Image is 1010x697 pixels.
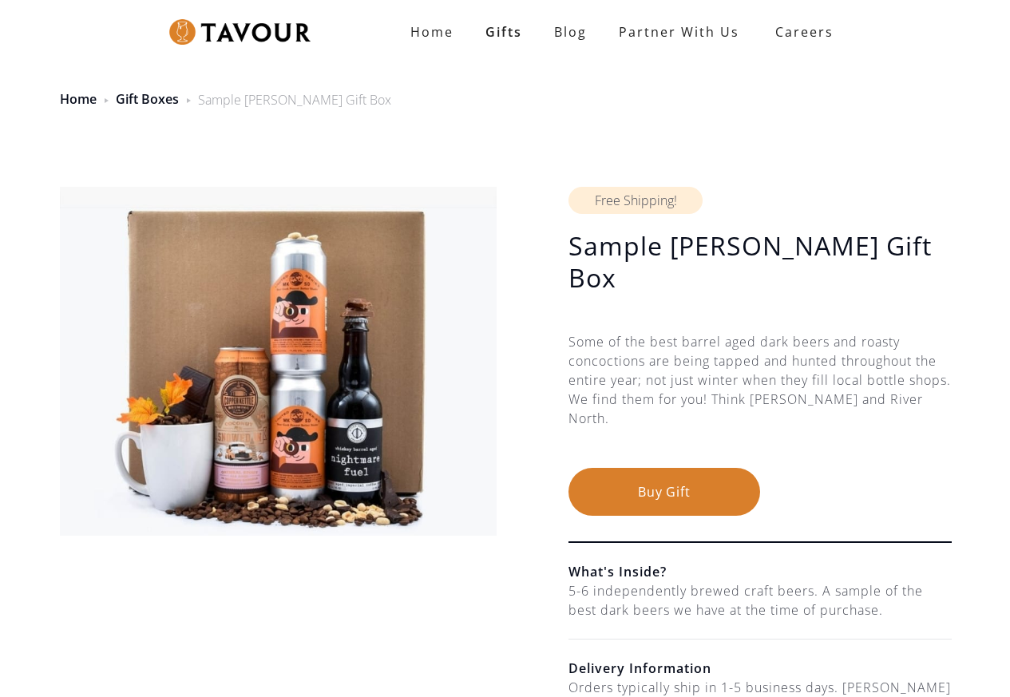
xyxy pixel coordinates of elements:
div: Free Shipping! [568,187,703,214]
strong: Careers [775,16,834,48]
a: Careers [755,10,846,54]
h6: What's Inside? [568,562,952,581]
div: Sample [PERSON_NAME] Gift Box [198,90,391,109]
h1: Sample [PERSON_NAME] Gift Box [568,230,952,294]
a: Home [394,16,469,48]
a: partner with us [603,16,755,48]
a: Blog [538,16,603,48]
a: Home [60,90,97,108]
div: 5-6 independently brewed craft beers. A sample of the best dark beers we have at the time of purc... [568,581,952,620]
div: Some of the best barrel aged dark beers and roasty concoctions are being tapped and hunted throug... [568,332,952,468]
a: Gift Boxes [116,90,179,108]
h6: Delivery Information [568,659,952,678]
a: Gifts [469,16,538,48]
strong: Home [410,23,454,41]
button: Buy Gift [568,468,760,516]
